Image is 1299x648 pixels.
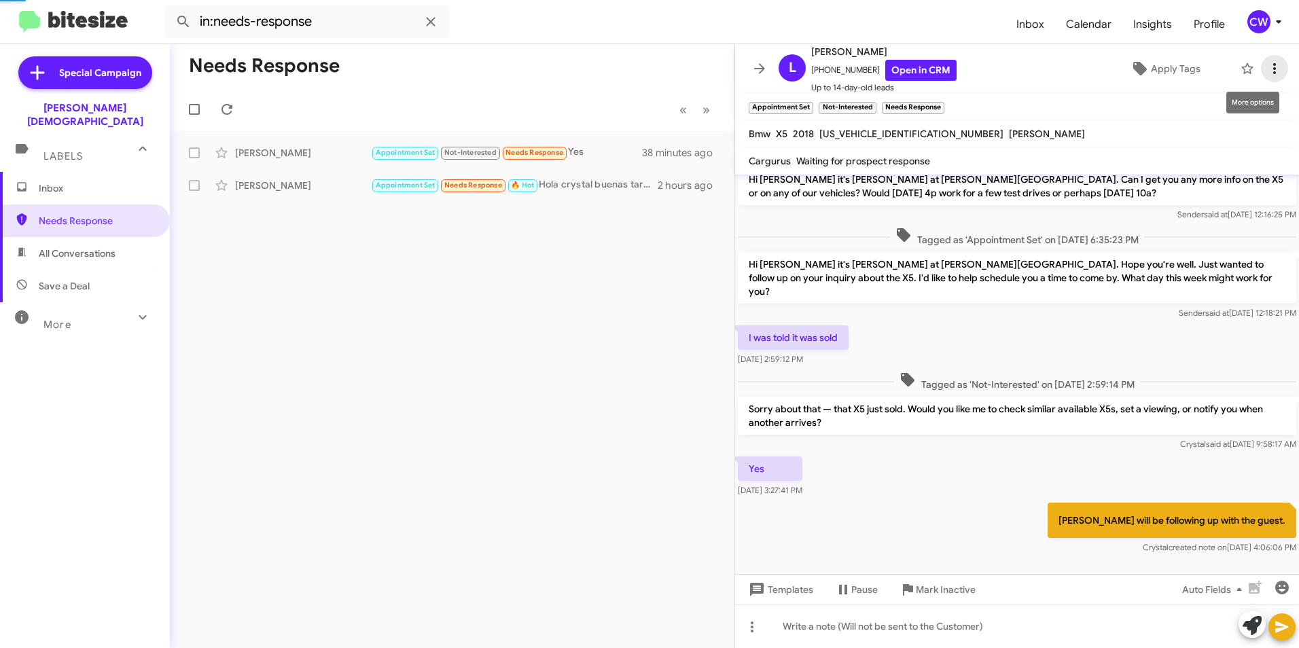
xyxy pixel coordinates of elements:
[164,5,450,38] input: Search
[819,102,876,114] small: Not-Interested
[1182,577,1247,602] span: Auto Fields
[851,577,878,602] span: Pause
[1179,308,1296,318] span: Sender [DATE] 12:18:21 PM
[738,252,1296,304] p: Hi [PERSON_NAME] it's [PERSON_NAME] at [PERSON_NAME][GEOGRAPHIC_DATA]. Hope you're well. Just wan...
[889,577,986,602] button: Mark Inactive
[1171,577,1258,602] button: Auto Fields
[505,148,563,157] span: Needs Response
[819,128,1003,140] span: [US_VEHICLE_IDENTIFICATION_NUMBER]
[749,155,791,167] span: Cargurus
[738,397,1296,435] p: Sorry about that — that X5 just sold. Would you like me to check similar available X5s, set a vie...
[511,181,534,190] span: 🔥 Hot
[39,214,154,228] span: Needs Response
[793,128,814,140] span: 2018
[1151,56,1200,81] span: Apply Tags
[43,150,83,162] span: Labels
[371,177,658,193] div: Hola crystal buenas tardes disculpa por responderte tarde ,he estado un poco ocupado pero si me i...
[811,43,957,60] span: [PERSON_NAME]
[738,167,1296,205] p: Hi [PERSON_NAME] it's [PERSON_NAME] at [PERSON_NAME][GEOGRAPHIC_DATA]. Can I get you any more inf...
[376,148,435,157] span: Appointment Set
[1204,209,1228,219] span: said at
[749,128,770,140] span: Bmw
[59,66,141,79] span: Special Campaign
[776,128,787,140] span: X5
[735,577,824,602] button: Templates
[39,247,115,260] span: All Conversations
[796,155,930,167] span: Waiting for prospect response
[894,372,1140,391] span: Tagged as 'Not-Interested' on [DATE] 2:59:14 PM
[371,145,642,160] div: Yes
[444,181,502,190] span: Needs Response
[738,485,802,495] span: [DATE] 3:27:41 PM
[376,181,435,190] span: Appointment Set
[890,227,1144,247] span: Tagged as 'Appointment Set' on [DATE] 6:35:23 PM
[916,577,976,602] span: Mark Inactive
[672,96,718,124] nav: Page navigation example
[1206,439,1230,449] span: said at
[642,146,724,160] div: 38 minutes ago
[789,57,796,79] span: L
[39,279,90,293] span: Save a Deal
[1096,56,1234,81] button: Apply Tags
[671,96,695,124] button: Previous
[18,56,152,89] a: Special Campaign
[1205,308,1229,318] span: said at
[1143,542,1296,552] span: Crystal [DATE] 4:06:06 PM
[1169,542,1227,552] span: created note on
[235,146,371,160] div: [PERSON_NAME]
[1180,439,1296,449] span: Crystal [DATE] 9:58:17 AM
[1183,5,1236,44] a: Profile
[1226,92,1279,113] div: More options
[444,148,497,157] span: Not-Interested
[746,577,813,602] span: Templates
[1055,5,1122,44] a: Calendar
[1122,5,1183,44] a: Insights
[749,102,813,114] small: Appointment Set
[1247,10,1270,33] div: CW
[189,55,340,77] h1: Needs Response
[738,456,802,481] p: Yes
[702,101,710,118] span: »
[1236,10,1284,33] button: CW
[694,96,718,124] button: Next
[1048,503,1296,538] p: [PERSON_NAME] will be following up with the guest.
[679,101,687,118] span: «
[235,179,371,192] div: [PERSON_NAME]
[882,102,944,114] small: Needs Response
[824,577,889,602] button: Pause
[738,325,849,350] p: I was told it was sold
[885,60,957,81] a: Open in CRM
[43,319,71,331] span: More
[811,60,957,81] span: [PHONE_NUMBER]
[1177,209,1296,219] span: Sender [DATE] 12:16:25 PM
[1006,5,1055,44] a: Inbox
[1009,128,1085,140] span: [PERSON_NAME]
[39,181,154,195] span: Inbox
[658,179,724,192] div: 2 hours ago
[811,81,957,94] span: Up to 14-day-old leads
[738,354,803,364] span: [DATE] 2:59:12 PM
